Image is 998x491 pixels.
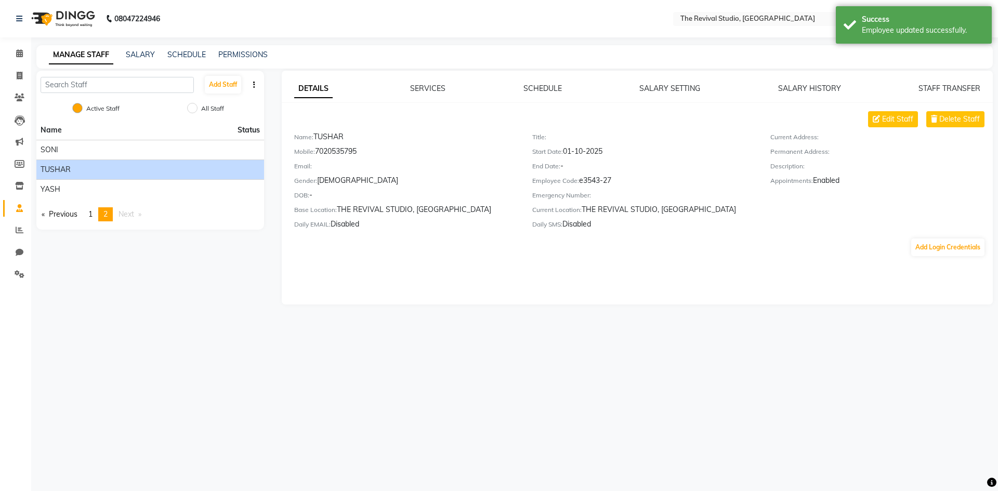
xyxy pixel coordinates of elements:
[294,131,517,146] div: TUSHAR
[532,161,755,175] div: -
[205,76,241,94] button: Add Staff
[410,84,445,93] a: SERVICES
[27,4,98,33] img: logo
[294,219,517,233] div: Disabled
[639,84,700,93] a: SALARY SETTING
[103,209,108,219] span: 2
[926,111,984,127] button: Delete Staff
[294,147,315,156] label: Mobile:
[868,111,918,127] button: Edit Staff
[294,162,312,171] label: Email:
[218,50,268,59] a: PERMISSIONS
[119,209,134,219] span: Next
[939,114,980,125] span: Delete Staff
[294,146,517,161] div: 7020535795
[862,25,984,36] div: Employee updated successfully.
[770,175,993,190] div: Enabled
[532,175,755,190] div: e3543-27
[49,46,113,64] a: MANAGE STAFF
[167,50,206,59] a: SCHEDULE
[532,176,579,185] label: Employee Code:
[238,125,260,136] span: Status
[532,204,755,219] div: THE REVIVAL STUDIO, [GEOGRAPHIC_DATA]
[862,14,984,25] div: Success
[770,162,805,171] label: Description:
[294,175,517,190] div: [DEMOGRAPHIC_DATA]
[918,84,980,93] a: STAFF TRANSFER
[36,207,264,221] nav: Pagination
[294,220,331,229] label: Daily EMAIL:
[126,50,155,59] a: SALARY
[911,238,984,256] button: Add Login Credentials
[532,220,562,229] label: Daily SMS:
[770,176,813,185] label: Appointments:
[41,125,62,135] span: Name
[41,144,58,155] span: SONI
[201,104,224,113] label: All Staff
[532,191,591,200] label: Emergency Number:
[532,205,582,215] label: Current Location:
[770,147,830,156] label: Permanent Address:
[294,205,337,215] label: Base Location:
[294,191,309,200] label: DOB:
[532,162,560,171] label: End Date:
[523,84,562,93] a: SCHEDULE
[778,84,841,93] a: SALARY HISTORY
[532,146,755,161] div: 01-10-2025
[41,184,60,195] span: YASH
[294,79,333,98] a: DETAILS
[294,204,517,219] div: THE REVIVAL STUDIO, [GEOGRAPHIC_DATA]
[36,207,83,221] a: Previous
[294,176,317,185] label: Gender:
[532,147,563,156] label: Start Date:
[532,219,755,233] div: Disabled
[770,132,819,142] label: Current Address:
[294,190,517,204] div: -
[86,104,120,113] label: Active Staff
[41,77,194,93] input: Search Staff
[532,132,546,142] label: Title:
[41,164,71,175] span: TUSHAR
[88,209,93,219] span: 1
[114,4,160,33] b: 08047224946
[294,132,313,142] label: Name:
[882,114,913,125] span: Edit Staff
